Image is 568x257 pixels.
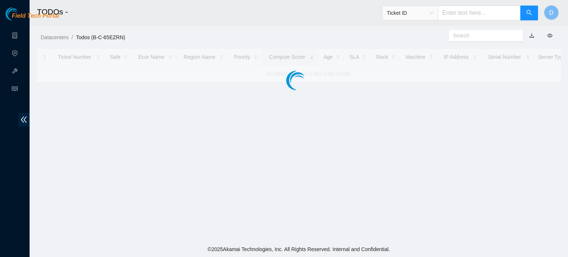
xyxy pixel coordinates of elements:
[6,7,37,20] img: Akamai Technologies
[544,5,559,20] button: D
[547,33,552,38] span: eye
[30,241,568,257] footer: © 2025 Akamai Technologies, Inc. All Rights Reserved. Internal and Confidential.
[520,6,538,20] button: search
[6,13,59,23] a: Akamai TechnologiesField Tech Portal
[18,113,30,126] span: double-left
[76,34,125,40] a: Todos (B-C-65EZRN)
[12,13,59,20] span: Field Tech Portal
[524,30,540,41] button: download
[438,6,521,20] input: Enter text here...
[41,34,68,40] a: Datacenters
[526,10,532,17] span: search
[387,7,433,18] span: Ticket ID
[71,34,73,40] span: /
[12,82,18,97] span: read
[549,8,554,17] span: D
[453,31,513,40] input: Search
